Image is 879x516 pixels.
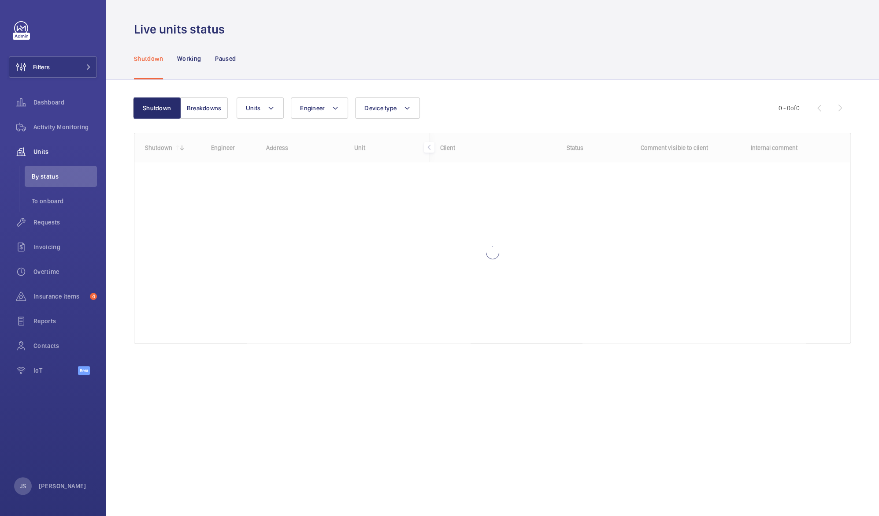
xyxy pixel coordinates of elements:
span: To onboard [32,197,97,206]
span: Device type [364,105,397,112]
span: By status [32,172,97,181]
span: Dashboard [33,98,97,107]
span: IoT [33,366,78,375]
button: Engineer [291,97,348,119]
span: of [790,105,796,112]
span: Invoicing [33,243,97,251]
button: Breakdowns [180,97,228,119]
span: Beta [78,366,90,375]
span: Activity Monitoring [33,123,97,131]
span: 4 [90,293,97,300]
p: Shutdown [134,54,163,63]
span: Engineer [300,105,325,112]
span: Contacts [33,341,97,350]
p: [PERSON_NAME] [39,482,86,490]
button: Filters [9,56,97,78]
h1: Live units status [134,21,230,37]
span: Overtime [33,267,97,276]
span: Units [246,105,260,112]
button: Units [237,97,284,119]
span: 0 - 0 0 [779,105,800,111]
button: Device type [355,97,420,119]
button: Shutdown [133,97,181,119]
span: Requests [33,218,97,227]
span: Insurance items [33,292,86,301]
p: Working [177,54,201,63]
p: Paused [215,54,236,63]
span: Filters [33,63,50,71]
span: Units [33,147,97,156]
p: JS [20,482,26,490]
span: Reports [33,317,97,325]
